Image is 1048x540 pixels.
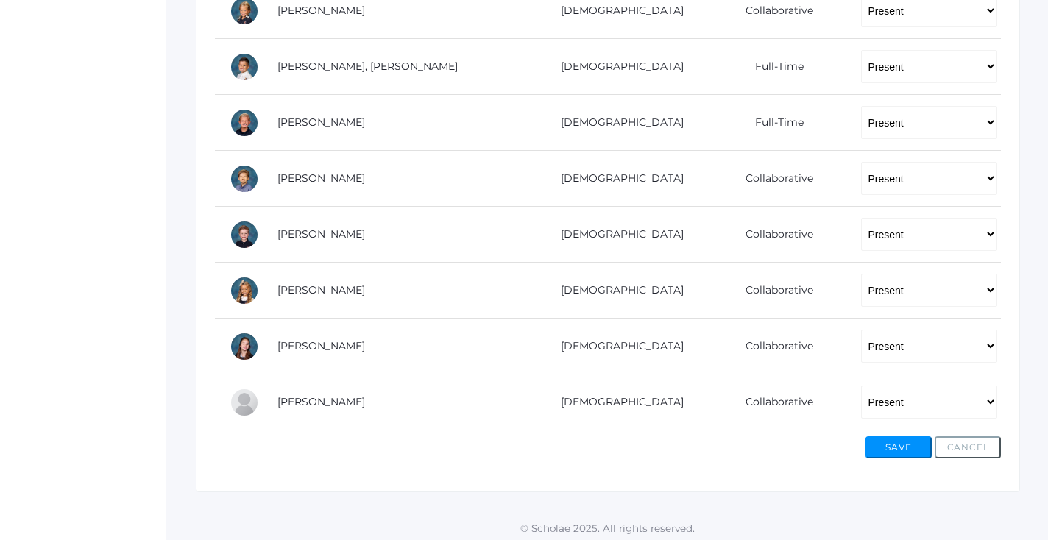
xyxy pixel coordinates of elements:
[532,319,702,374] td: [DEMOGRAPHIC_DATA]
[277,395,365,408] a: [PERSON_NAME]
[865,436,932,458] button: Save
[702,263,846,319] td: Collaborative
[532,374,702,430] td: [DEMOGRAPHIC_DATA]
[532,95,702,151] td: [DEMOGRAPHIC_DATA]
[532,39,702,95] td: [DEMOGRAPHIC_DATA]
[532,263,702,319] td: [DEMOGRAPHIC_DATA]
[277,339,365,352] a: [PERSON_NAME]
[277,4,365,17] a: [PERSON_NAME]
[935,436,1001,458] button: Cancel
[230,388,259,417] div: Mary Wallock
[702,151,846,207] td: Collaborative
[277,116,365,129] a: [PERSON_NAME]
[277,60,458,73] a: [PERSON_NAME], [PERSON_NAME]
[702,39,846,95] td: Full-Time
[277,283,365,296] a: [PERSON_NAME]
[702,374,846,430] td: Collaborative
[277,171,365,185] a: [PERSON_NAME]
[230,332,259,361] div: Remmie Tourje
[532,151,702,207] td: [DEMOGRAPHIC_DATA]
[230,164,259,193] div: Noah Smith
[702,207,846,263] td: Collaborative
[230,220,259,249] div: Theodore Smith
[166,521,1048,536] p: © Scholae 2025. All rights reserved.
[532,207,702,263] td: [DEMOGRAPHIC_DATA]
[230,52,259,82] div: Cooper Reyes
[277,227,365,241] a: [PERSON_NAME]
[230,108,259,138] div: Brooks Roberts
[230,276,259,305] div: Faye Thompson
[702,95,846,151] td: Full-Time
[702,319,846,374] td: Collaborative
